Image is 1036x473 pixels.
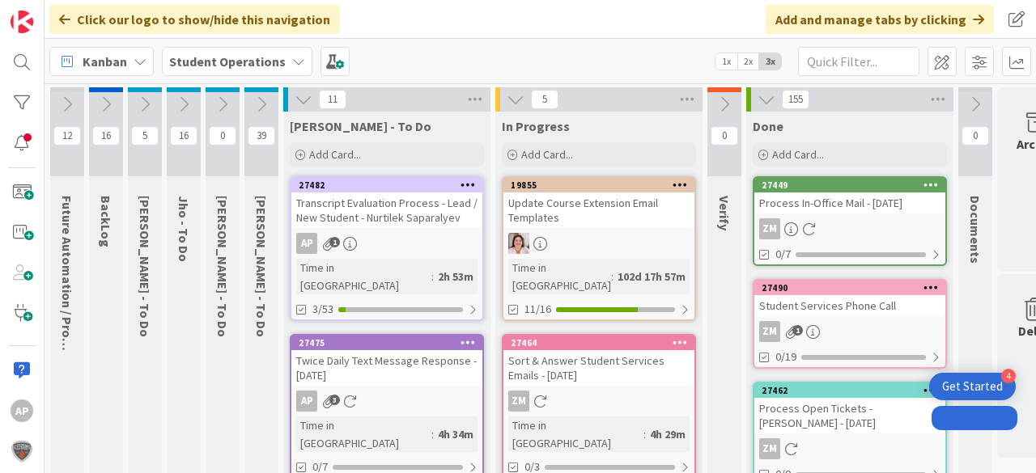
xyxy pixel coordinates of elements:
div: 2h 53m [434,268,478,285]
img: Visit kanbanzone.com [11,11,33,33]
div: 4 [1001,369,1016,383]
div: 27475Twice Daily Text Message Response - [DATE] [291,336,482,386]
div: 27462 [754,383,945,398]
span: 1 [792,325,803,336]
div: 19855 [511,179,694,191]
span: 3 [329,395,340,405]
span: 3x [759,53,781,70]
div: 27490Student Services Phone Call [754,281,945,316]
div: AP [296,233,317,254]
span: Jho - To Do [176,196,192,262]
div: Click our logo to show/hide this navigation [49,5,340,34]
span: : [611,268,614,285]
span: : [431,425,434,443]
div: 27490 [762,282,945,294]
a: 27490Student Services Phone CallZM0/19 [753,279,947,369]
span: Eric - To Do [253,196,270,337]
span: Zaida - To Do [214,196,231,337]
a: 27449Process In-Office Mail - [DATE]ZM0/7 [753,176,947,266]
div: Time in [GEOGRAPHIC_DATA] [508,259,611,294]
span: 2x [737,53,759,70]
div: 19855Update Course Extension Email Templates [503,178,694,228]
img: EW [508,233,529,254]
div: Add and manage tabs by clicking [766,5,994,34]
span: 12 [53,126,81,146]
span: 5 [531,90,558,109]
div: Process In-Office Mail - [DATE] [754,192,945,213]
div: 27482 [299,179,482,191]
span: 1 [329,237,340,247]
span: : [431,268,434,285]
div: AP [291,391,482,412]
div: 27464Sort & Answer Student Services Emails - [DATE] [503,336,694,386]
span: 3/53 [312,301,333,318]
span: 16 [170,126,197,146]
div: 4h 34m [434,425,478,443]
div: 27490 [754,281,945,295]
span: Add Card... [309,147,361,162]
div: 27449 [762,179,945,191]
div: ZM [754,321,945,342]
span: 5 [131,126,159,146]
span: Add Card... [772,147,824,162]
div: ZM [754,218,945,239]
div: 27475 [299,337,482,348]
div: 27464 [511,337,694,348]
span: 39 [248,126,275,146]
div: ZM [754,438,945,459]
div: ZM [759,321,780,342]
div: 27462 [762,385,945,396]
div: ZM [759,218,780,239]
div: Time in [GEOGRAPHIC_DATA] [508,416,643,452]
div: 27462Process Open Tickets - [PERSON_NAME] - [DATE] [754,383,945,433]
div: 27464 [503,336,694,350]
span: BackLog [98,196,114,247]
span: 11/16 [524,301,551,318]
span: Add Card... [521,147,573,162]
div: 19855 [503,178,694,192]
span: 0 [962,126,989,146]
div: Twice Daily Text Message Response - [DATE] [291,350,482,386]
div: ZM [508,391,529,412]
div: Sort & Answer Student Services Emails - [DATE] [503,350,694,386]
div: 4h 29m [646,425,690,443]
div: Get Started [942,378,1003,395]
div: Time in [GEOGRAPHIC_DATA] [296,259,431,294]
span: Amanda - To Do [290,118,431,134]
span: 155 [782,90,809,109]
span: 1x [715,53,737,70]
div: EW [503,233,694,254]
input: Quick Filter... [798,47,919,76]
span: 0/7 [775,246,791,263]
div: Update Course Extension Email Templates [503,192,694,228]
span: : [643,425,646,443]
div: 27475 [291,336,482,350]
div: 27482 [291,178,482,192]
div: AP [291,233,482,254]
span: Done [753,118,783,134]
a: 19855Update Course Extension Email TemplatesEWTime in [GEOGRAPHIC_DATA]:102d 17h 57m11/16 [502,176,696,321]
span: Verify [716,196,732,230]
span: Future Automation / Process Building [59,196,75,416]
span: Documents [967,196,983,264]
div: Student Services Phone Call [754,295,945,316]
div: 102d 17h 57m [614,268,690,285]
div: ZM [759,438,780,459]
div: AP [11,399,33,422]
span: 0/19 [775,348,796,365]
div: Open Get Started checklist, remaining modules: 4 [929,373,1016,400]
span: Emilie - To Do [137,196,153,337]
span: Kanban [83,52,127,71]
span: 0 [711,126,738,146]
div: 27449Process In-Office Mail - [DATE] [754,178,945,213]
div: AP [296,391,317,412]
div: Process Open Tickets - [PERSON_NAME] - [DATE] [754,398,945,433]
div: Transcript Evaluation Process - Lead / New Student - Nurtilek Saparalyev [291,192,482,228]
div: ZM [503,391,694,412]
b: Student Operations [169,53,286,70]
div: Time in [GEOGRAPHIC_DATA] [296,416,431,452]
span: 11 [319,90,346,109]
span: 16 [92,126,120,146]
a: 27482Transcript Evaluation Process - Lead / New Student - Nurtilek SaparalyevAPTime in [GEOGRAPHI... [290,176,484,321]
div: 27449 [754,178,945,192]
